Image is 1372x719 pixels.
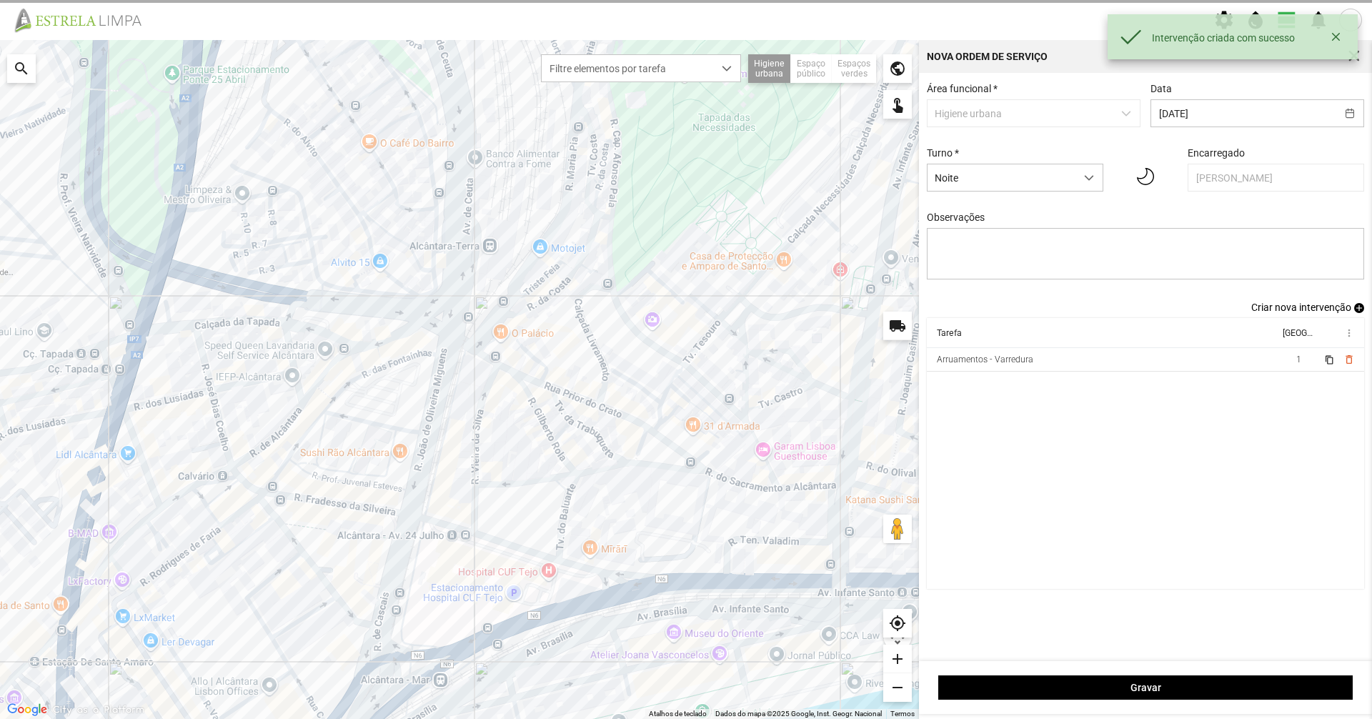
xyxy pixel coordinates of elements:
[1354,303,1364,313] span: add
[791,54,832,83] div: Espaço público
[4,700,51,719] img: Google
[1343,354,1354,365] button: delete_outline
[542,55,713,81] span: Filtre elementos por tarefa
[938,675,1353,700] button: Gravar
[10,7,157,33] img: file
[1296,354,1301,365] span: 1
[1251,302,1351,313] span: Criar nova intervenção
[927,83,998,94] label: Área funcional *
[883,90,912,119] div: touch_app
[883,609,912,638] div: my_location
[1282,328,1312,338] div: [GEOGRAPHIC_DATA]
[1276,9,1298,31] span: view_day
[927,51,1048,61] div: Nova Ordem de Serviço
[1213,9,1235,31] span: settings
[1150,83,1172,94] label: Data
[883,673,912,702] div: remove
[927,212,985,223] label: Observações
[4,700,51,719] a: Abrir esta área no Google Maps (abre uma nova janela)
[748,54,791,83] div: Higiene urbana
[1152,32,1326,44] div: Intervenção criada com sucesso
[713,55,741,81] div: dropdown trigger
[1324,354,1336,365] button: content_copy
[7,54,36,83] div: search
[927,147,959,159] label: Turno *
[832,54,876,83] div: Espaços verdes
[946,682,1346,693] span: Gravar
[1343,327,1354,339] span: more_vert
[1137,162,1154,192] img: 01n.svg
[883,515,912,543] button: Arraste o Pegman para o mapa para abrir o Street View
[1075,164,1103,191] div: dropdown trigger
[890,710,915,718] a: Termos (abre num novo separador)
[649,709,707,719] button: Atalhos de teclado
[883,645,912,673] div: add
[883,54,912,83] div: public
[928,164,1075,191] span: Noite
[937,354,1033,365] div: Arruamentos - Varredura
[883,312,912,340] div: local_shipping
[1245,9,1266,31] span: water_drop
[1308,9,1329,31] span: notifications
[1188,147,1245,159] label: Encarregado
[715,710,882,718] span: Dados do mapa ©2025 Google, Inst. Geogr. Nacional
[1324,355,1333,365] span: content_copy
[937,328,962,338] div: Tarefa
